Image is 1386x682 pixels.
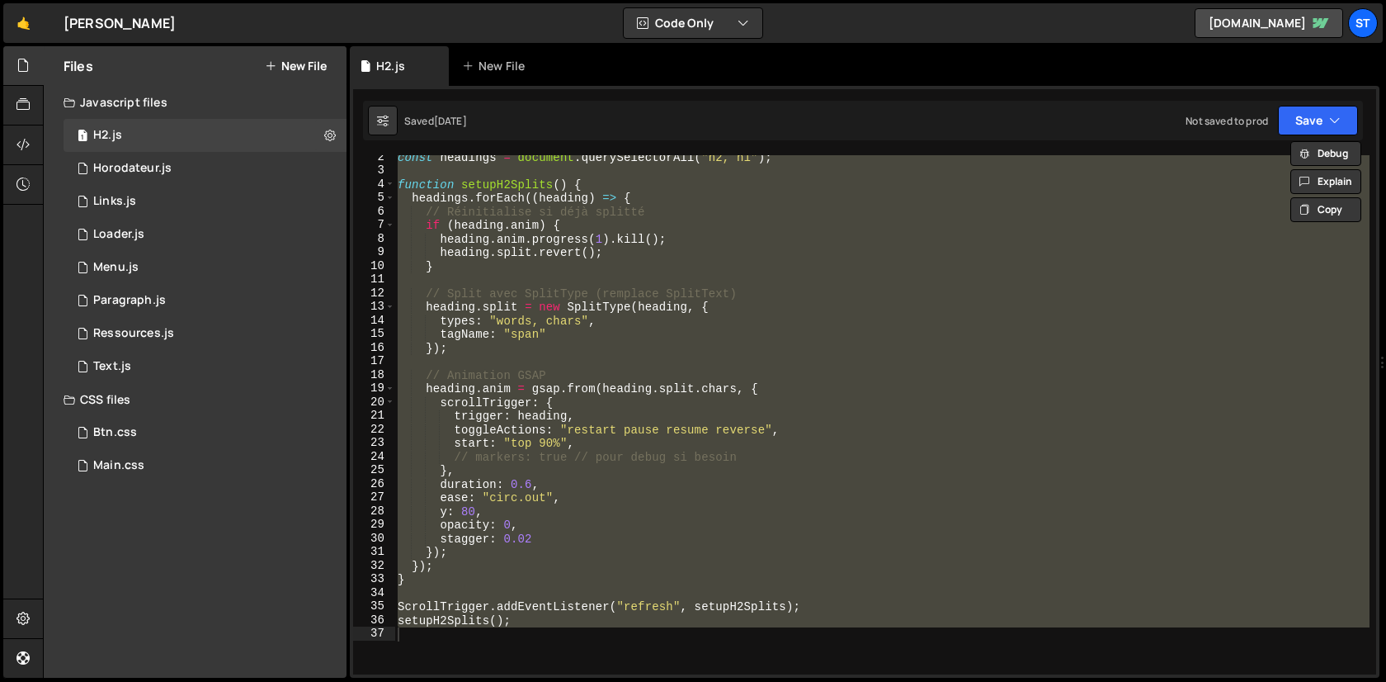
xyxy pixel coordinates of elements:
[93,194,136,209] div: Links.js
[1348,8,1378,38] a: St
[353,218,395,232] div: 7
[353,586,395,600] div: 34
[353,490,395,504] div: 27
[353,272,395,287] div: 11
[93,161,172,176] div: Horodateur.js
[353,205,395,219] div: 6
[353,354,395,368] div: 17
[44,86,346,119] div: Javascript files
[353,314,395,328] div: 14
[265,59,327,73] button: New File
[93,128,122,143] div: H2.js
[93,293,166,308] div: Paragraph.js
[353,191,395,205] div: 5
[93,260,139,275] div: Menu.js
[1290,141,1361,166] button: Debug
[64,251,346,284] div: 15898/42446.js
[93,227,144,242] div: Loader.js
[93,359,131,374] div: Text.js
[353,163,395,178] div: 3
[64,218,346,251] div: 15898/42478.js
[93,326,174,341] div: Ressources.js
[434,114,467,128] div: [DATE]
[93,458,144,473] div: Main.css
[1290,197,1361,222] button: Copy
[64,284,346,317] div: 15898/42450.js
[1278,106,1358,135] button: Save
[353,436,395,450] div: 23
[353,559,395,573] div: 32
[1195,8,1343,38] a: [DOMAIN_NAME]
[353,463,395,477] div: 25
[353,300,395,314] div: 13
[64,317,346,350] div: 15898/44119.js
[64,416,346,449] div: 15898/42425.css
[353,395,395,410] div: 20
[376,58,405,74] div: H2.js
[353,287,395,301] div: 12
[462,58,531,74] div: New File
[353,572,395,586] div: 33
[353,368,395,382] div: 18
[353,327,395,341] div: 15
[353,341,395,355] div: 16
[44,383,346,416] div: CSS files
[353,259,395,273] div: 10
[64,185,346,218] div: 15898/42448.js
[353,150,395,164] div: 2
[353,545,395,559] div: 31
[64,57,93,75] h2: Files
[353,477,395,491] div: 26
[353,504,395,519] div: 28
[64,449,346,482] div: 15898/42416.css
[64,119,346,152] div: 15898/42449.js
[64,152,346,185] div: 15898/45849.js
[353,232,395,246] div: 8
[78,130,87,144] span: 1
[353,518,395,532] div: 29
[624,8,762,38] button: Code Only
[353,613,395,628] div: 36
[353,532,395,546] div: 30
[3,3,44,43] a: 🤙
[353,409,395,423] div: 21
[64,350,346,383] div: 15898/42409.js
[404,114,467,128] div: Saved
[1290,169,1361,194] button: Explain
[353,627,395,641] div: 37
[64,13,176,33] div: [PERSON_NAME]
[353,381,395,395] div: 19
[353,245,395,259] div: 9
[1186,114,1268,128] div: Not saved to prod
[93,425,137,440] div: Btn.css
[353,423,395,437] div: 22
[353,450,395,464] div: 24
[353,178,395,192] div: 4
[353,599,395,613] div: 35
